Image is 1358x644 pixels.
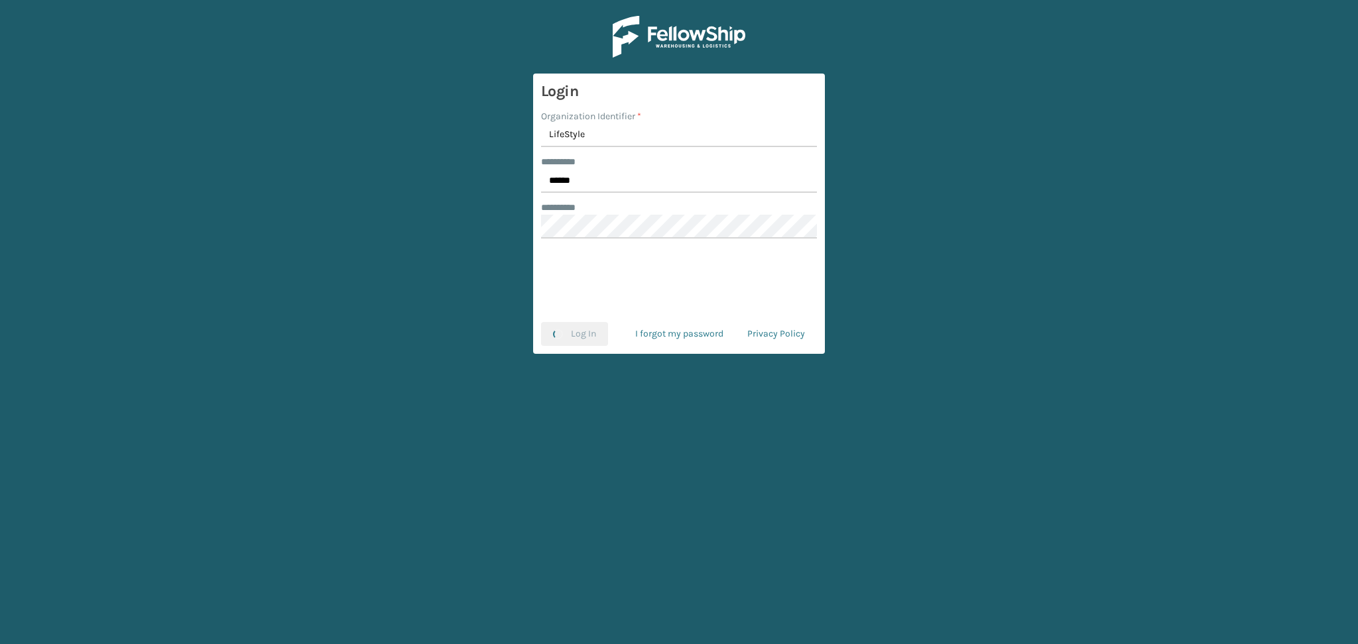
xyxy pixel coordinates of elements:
a: I forgot my password [623,322,735,346]
a: Privacy Policy [735,322,817,346]
iframe: reCAPTCHA [578,254,780,306]
img: Logo [613,16,745,58]
h3: Login [541,81,817,101]
button: Log In [541,322,608,346]
label: Organization Identifier [541,109,641,123]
